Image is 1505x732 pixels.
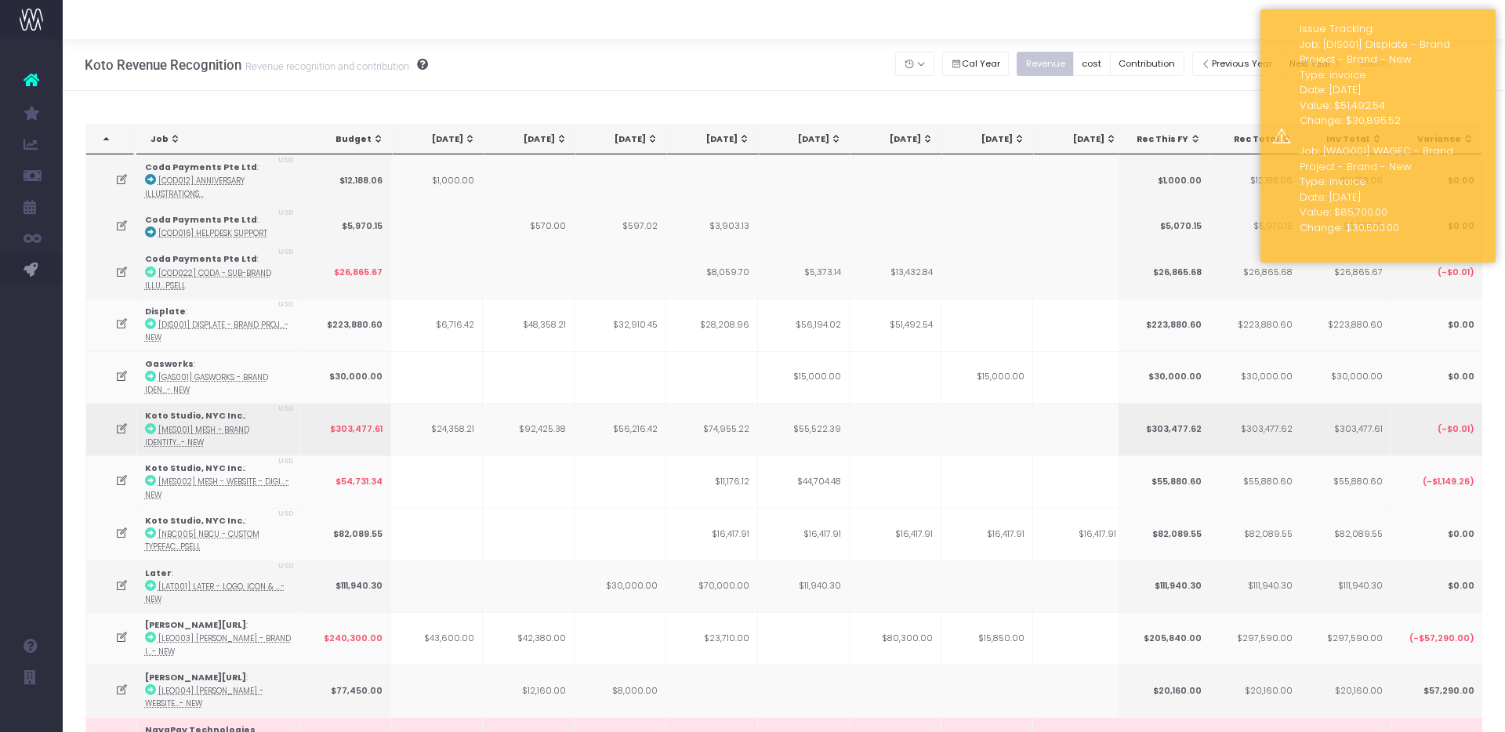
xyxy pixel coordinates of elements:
[1209,665,1300,717] td: $20,160.00
[1299,351,1391,404] td: $30,000.00
[1391,665,1482,717] td: $57,290.00
[1034,125,1126,154] th: Nov 25: activate to sort column ascending
[1299,508,1391,560] td: $82,089.55
[1209,207,1300,246] td: $5,970.15
[1110,52,1184,76] button: Contribution
[666,246,758,299] td: $8,059.70
[666,508,758,560] td: $16,417.91
[1209,612,1300,665] td: $297,590.00
[1391,560,1482,613] td: $0.00
[850,508,941,560] td: $16,417.91
[145,253,257,265] strong: Coda Payments Pte Ltd
[942,52,1010,76] button: Cal Year
[1437,266,1474,279] span: (-$0.01)
[299,246,391,299] td: $26,865.67
[1300,21,1484,251] div: Issue Tracking: Job: [DIS001] Displate - Brand Project - Brand - New Type: invoice Date: [DATE] V...
[278,155,294,166] span: USD
[483,403,575,455] td: $92,425.38
[1299,299,1391,351] td: $223,880.60
[278,247,294,258] span: USD
[483,612,575,665] td: $42,380.00
[299,207,391,246] td: $5,970.15
[1073,52,1111,76] button: cost
[1299,612,1391,665] td: $297,590.00
[1118,299,1209,351] td: $223,880.60
[1118,560,1209,613] td: $111,940.30
[20,701,43,724] img: images/default_profile_image.png
[145,567,172,579] strong: Later
[758,403,850,455] td: $55,522.39
[483,207,575,246] td: $570.00
[483,299,575,351] td: $48,358.21
[1299,455,1391,508] td: $55,880.60
[150,133,295,146] div: Job
[278,299,294,310] span: USD
[1299,665,1391,717] td: $20,160.00
[137,455,299,508] td: :
[575,403,666,455] td: $56,216.42
[278,509,294,520] span: USD
[1224,133,1293,146] div: Rec Total
[145,425,249,448] abbr: [MES001] Mesh - Brand Identity - Brand - New
[484,125,576,154] th: May 25: activate to sort column ascending
[145,161,257,173] strong: Coda Payments Pte Ltd
[137,154,299,207] td: :
[145,477,289,499] abbr: [MES002] Mesh - Website - Digital - New
[145,176,245,198] abbr: [COD012] Anniversary Illustrations
[1033,508,1125,560] td: $16,417.91
[145,268,271,291] abbr: [COD022] Coda - Sub-Brand Illustrations - Brand - Upsell
[1299,560,1391,613] td: $111,940.30
[393,125,484,154] th: Apr 25: activate to sort column ascending
[145,320,288,342] abbr: [DIS001] Displate - Brand Project - Brand - New
[1209,455,1300,508] td: $55,880.60
[145,372,268,395] abbr: [GAS001] Gasworks - Brand Identity - Brand - New
[1118,154,1209,207] td: $1,000.00
[1118,403,1209,455] td: $303,477.62
[1209,403,1300,455] td: $303,477.62
[941,351,1033,404] td: $15,000.00
[299,154,391,207] td: $12,188.06
[299,560,391,613] td: $111,940.30
[941,612,1033,665] td: $15,850.00
[1118,246,1209,299] td: $26,865.68
[407,133,476,146] div: [DATE]
[137,351,299,404] td: :
[137,403,299,455] td: :
[575,560,666,613] td: $30,000.00
[145,515,245,527] strong: Koto Studio, NYC Inc.
[145,306,186,317] strong: Displate
[865,133,934,146] div: [DATE]
[956,133,1025,146] div: [DATE]
[278,456,294,467] span: USD
[758,246,850,299] td: $5,373.14
[1119,125,1210,154] th: Rec This FY: activate to sort column ascending
[145,582,285,604] abbr: [LAT001] Later - Logo, Icon & Shape System - Brand - New
[145,686,263,708] abbr: [LEO004] Leonardo.ai - Website & Product - Digital - New
[590,133,659,146] div: [DATE]
[391,299,483,351] td: $6,716.42
[576,125,668,154] th: Jun 25: activate to sort column ascending
[145,672,246,683] strong: [PERSON_NAME][URL]
[145,410,245,422] strong: Koto Studio, NYC Inc.
[391,403,483,455] td: $24,358.21
[136,125,303,154] th: Job: activate to sort column ascending
[850,125,942,154] th: Sep 25: activate to sort column ascending
[758,455,850,508] td: $44,704.48
[137,560,299,613] td: :
[1209,560,1300,613] td: $111,940.30
[1133,133,1202,146] div: Rec This FY
[145,619,246,631] strong: [PERSON_NAME][URL]
[758,351,850,404] td: $15,000.00
[145,214,257,226] strong: Coda Payments Pte Ltd
[1118,612,1209,665] td: $205,840.00
[145,633,291,656] abbr: [LEO003] Leonardo.ai - Brand Identity - Brand - New
[666,455,758,508] td: $11,176.12
[941,508,1033,560] td: $16,417.91
[1017,52,1074,76] button: Revenue
[145,358,194,370] strong: Gasworks
[299,351,391,404] td: $30,000.00
[145,462,245,474] strong: Koto Studio, NYC Inc.
[483,665,575,717] td: $12,160.00
[758,299,850,351] td: $56,194.02
[137,508,299,560] td: :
